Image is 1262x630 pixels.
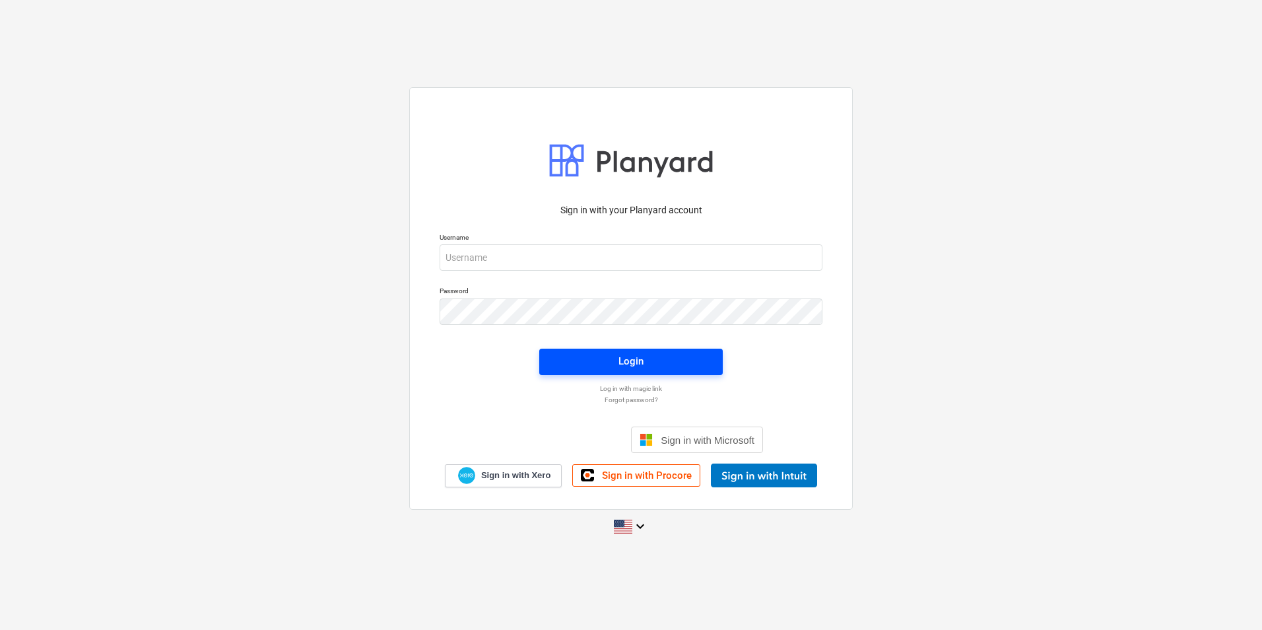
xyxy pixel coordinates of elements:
p: Sign in with your Planyard account [440,203,822,217]
iframe: Chat Widget [1196,567,1262,630]
p: Username [440,233,822,244]
a: Sign in with Xero [445,464,562,487]
img: Xero logo [458,467,475,485]
iframe: Sign in with Google Button [492,425,627,454]
a: Sign in with Procore [572,464,700,487]
button: Login [539,349,723,375]
input: Username [440,244,822,271]
img: Microsoft logo [640,433,653,446]
span: Sign in with Procore [602,470,692,481]
a: Forgot password? [433,396,829,404]
div: Login [618,353,644,370]
span: Sign in with Microsoft [661,435,754,446]
p: Password [440,287,822,298]
a: Log in with magic link [433,384,829,393]
span: Sign in with Xero [481,470,550,481]
i: keyboard_arrow_down [632,518,648,534]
